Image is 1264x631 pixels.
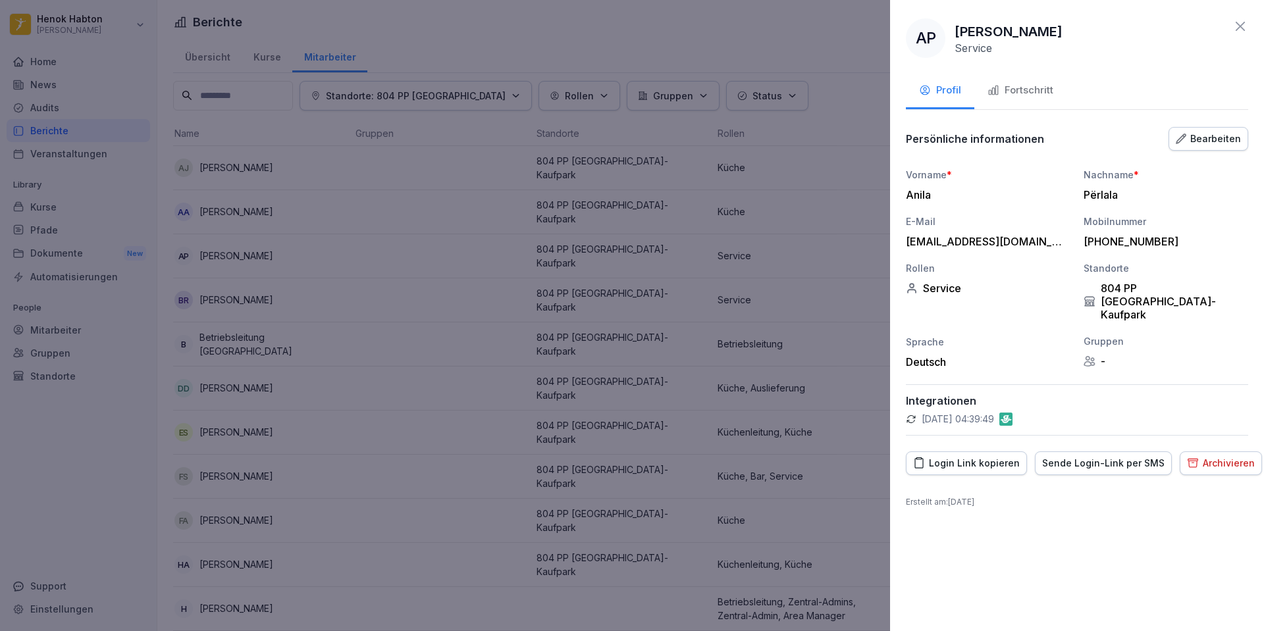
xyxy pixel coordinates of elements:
button: Archivieren [1180,451,1262,475]
p: Integrationen [906,394,1248,407]
button: Sende Login-Link per SMS [1035,451,1172,475]
div: Login Link kopieren [913,456,1020,470]
button: Login Link kopieren [906,451,1027,475]
div: E-Mail [906,215,1070,228]
div: Rollen [906,261,1070,275]
div: Sende Login-Link per SMS [1042,456,1165,470]
button: Bearbeiten [1169,127,1248,151]
p: Service [955,41,992,55]
p: Persönliche informationen [906,132,1044,145]
p: [PERSON_NAME] [955,22,1063,41]
p: Erstellt am : [DATE] [906,496,1248,508]
div: [EMAIL_ADDRESS][DOMAIN_NAME] [906,235,1064,248]
div: Service [906,282,1070,295]
div: Gruppen [1084,334,1248,348]
div: Nachname [1084,168,1248,182]
div: Profil [919,83,961,98]
div: Sprache [906,335,1070,349]
div: Fortschritt [987,83,1053,98]
div: - [1084,355,1248,368]
img: gastromatic.png [999,413,1013,426]
div: AP [906,18,945,58]
button: Profil [906,74,974,109]
div: Përlala [1084,188,1242,201]
div: Deutsch [906,355,1070,368]
div: [PHONE_NUMBER] [1084,235,1242,248]
div: Bearbeiten [1176,132,1241,146]
div: Anila [906,188,1064,201]
div: Mobilnummer [1084,215,1248,228]
div: 804 PP [GEOGRAPHIC_DATA]-Kaufpark [1084,282,1248,321]
p: [DATE] 04:39:49 [922,413,994,426]
div: Standorte [1084,261,1248,275]
button: Fortschritt [974,74,1066,109]
div: Archivieren [1187,456,1255,470]
div: Vorname [906,168,1070,182]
